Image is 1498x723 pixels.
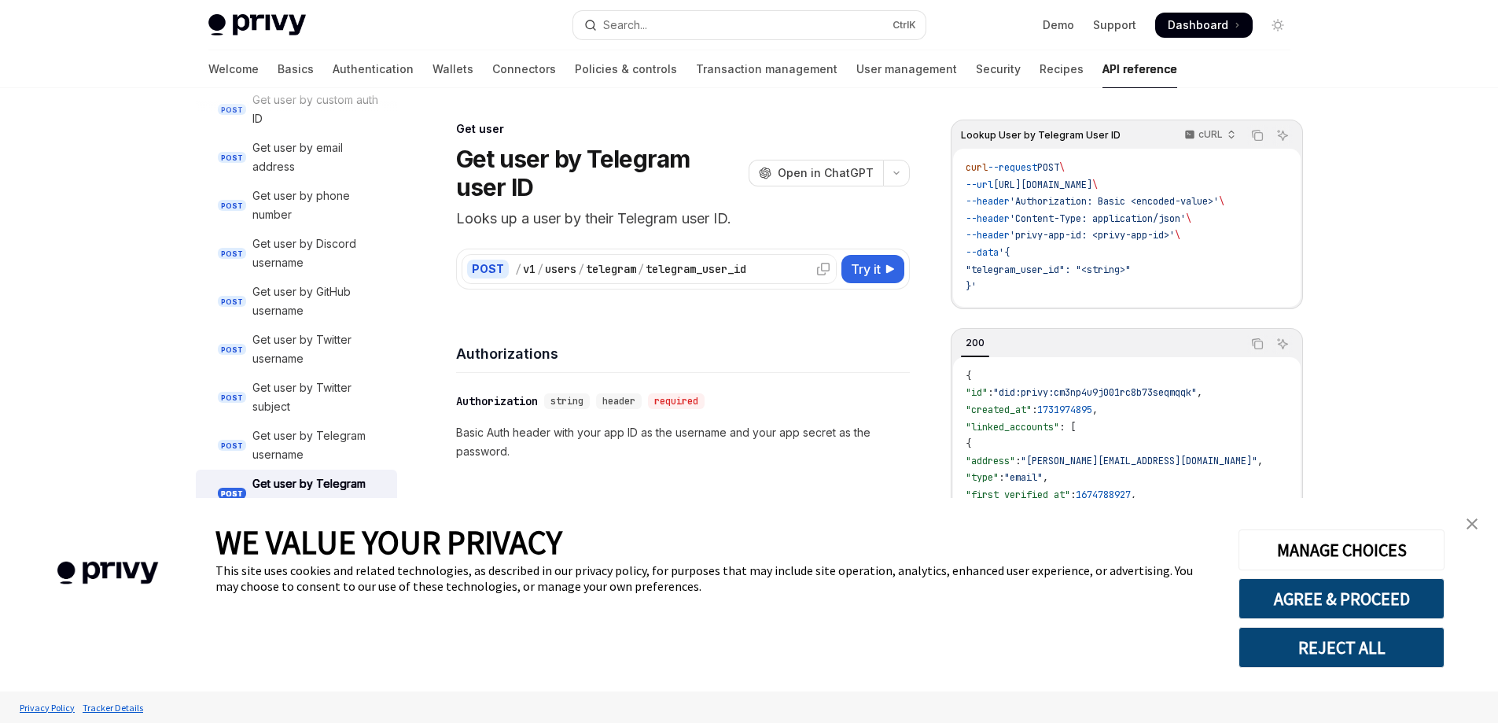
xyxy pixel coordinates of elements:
[1021,455,1257,467] span: "[PERSON_NAME][EMAIL_ADDRESS][DOMAIN_NAME]"
[1037,161,1059,174] span: POST
[841,255,904,283] button: Try it
[215,522,562,563] span: WE VALUE YOUR PRIVACY
[1076,489,1131,501] span: 1674788927
[603,16,647,35] div: Search...
[1102,50,1177,88] a: API reference
[456,343,910,364] h4: Authorizations
[966,437,971,450] span: {
[218,152,246,164] span: POST
[1219,195,1224,208] span: \
[196,182,397,229] a: POSTGet user by phone number
[1059,161,1065,174] span: \
[196,374,397,421] a: POSTGet user by Twitter subject
[1010,195,1219,208] span: 'Authorization: Basic <encoded-value>'
[492,50,556,88] a: Connectors
[218,392,246,404] span: POST
[961,129,1121,142] span: Lookup User by Telegram User ID
[1004,471,1043,484] span: "email"
[456,393,538,409] div: Authorization
[1176,122,1242,149] button: cURL
[218,488,246,500] span: POST
[961,334,989,352] div: 200
[456,423,910,461] p: Basic Auth header with your app ID as the username and your app secret as the password.
[252,234,388,272] div: Get user by Discord username
[456,208,910,230] p: Looks up a user by their Telegram user ID.
[537,261,543,277] div: /
[252,426,388,464] div: Get user by Telegram username
[966,179,993,191] span: --url
[218,440,246,452] span: POST
[966,212,1010,225] span: --header
[966,264,1131,276] span: "telegram_user_id": "<string>"
[208,50,259,88] a: Welcome
[999,246,1010,259] span: '{
[432,50,473,88] a: Wallets
[196,230,397,277] a: POSTGet user by Discord username
[218,200,246,212] span: POST
[467,260,509,279] div: POST
[966,161,988,174] span: curl
[218,296,246,308] span: POST
[696,50,837,88] a: Transaction management
[1198,128,1223,141] p: cURL
[993,386,1197,399] span: "did:privy:cm3np4u9j001rc8b73seqmqqk"
[252,330,388,368] div: Get user by Twitter username
[966,195,1010,208] span: --header
[1092,404,1098,416] span: ,
[993,179,1092,191] span: [URL][DOMAIN_NAME]
[545,261,576,277] div: users
[646,261,746,277] div: telegram_user_id
[988,386,993,399] span: :
[215,563,1215,594] div: This site uses cookies and related technologies, as described in our privacy policy, for purposes...
[1239,529,1445,570] button: MANAGE CHOICES
[208,14,306,36] img: light logo
[1272,125,1293,146] button: Ask AI
[1197,386,1202,399] span: ,
[456,121,910,137] div: Get user
[988,161,1037,174] span: --request
[578,261,584,277] div: /
[1037,404,1092,416] span: 1731974895
[252,378,388,416] div: Get user by Twitter subject
[218,344,246,356] span: POST
[333,50,414,88] a: Authentication
[1093,17,1136,33] a: Support
[1155,13,1253,38] a: Dashboard
[1247,334,1268,354] button: Copy the contents from the code block
[851,260,881,279] span: Try it
[252,186,388,224] div: Get user by phone number
[1032,404,1037,416] span: :
[999,471,1004,484] span: :
[1168,17,1228,33] span: Dashboard
[1131,489,1136,501] span: ,
[1456,508,1488,540] a: close banner
[16,694,79,721] a: Privacy Policy
[966,229,1010,242] span: --header
[1239,627,1445,668] button: REJECT ALL
[196,326,397,373] a: POSTGet user by Twitter username
[749,160,883,186] button: Open in ChatGPT
[1043,471,1048,484] span: ,
[586,261,636,277] div: telegram
[523,261,536,277] div: v1
[648,393,705,409] div: required
[1070,489,1076,501] span: :
[1010,212,1186,225] span: 'Content-Type: application/json'
[966,421,1059,433] span: "linked_accounts"
[966,455,1015,467] span: "address"
[966,370,971,382] span: {
[966,386,988,399] span: "id"
[196,134,397,181] a: POSTGet user by email address
[252,282,388,320] div: Get user by GitHub username
[893,19,916,31] span: Ctrl K
[24,539,192,607] img: company logo
[1059,421,1076,433] span: : [
[1239,578,1445,619] button: AGREE & PROCEED
[966,246,999,259] span: --data
[1040,50,1084,88] a: Recipes
[196,278,397,325] a: POSTGet user by GitHub username
[456,145,742,201] h1: Get user by Telegram user ID
[196,470,397,517] a: POSTGet user by Telegram user ID
[196,422,397,469] a: POSTGet user by Telegram username
[1092,179,1098,191] span: \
